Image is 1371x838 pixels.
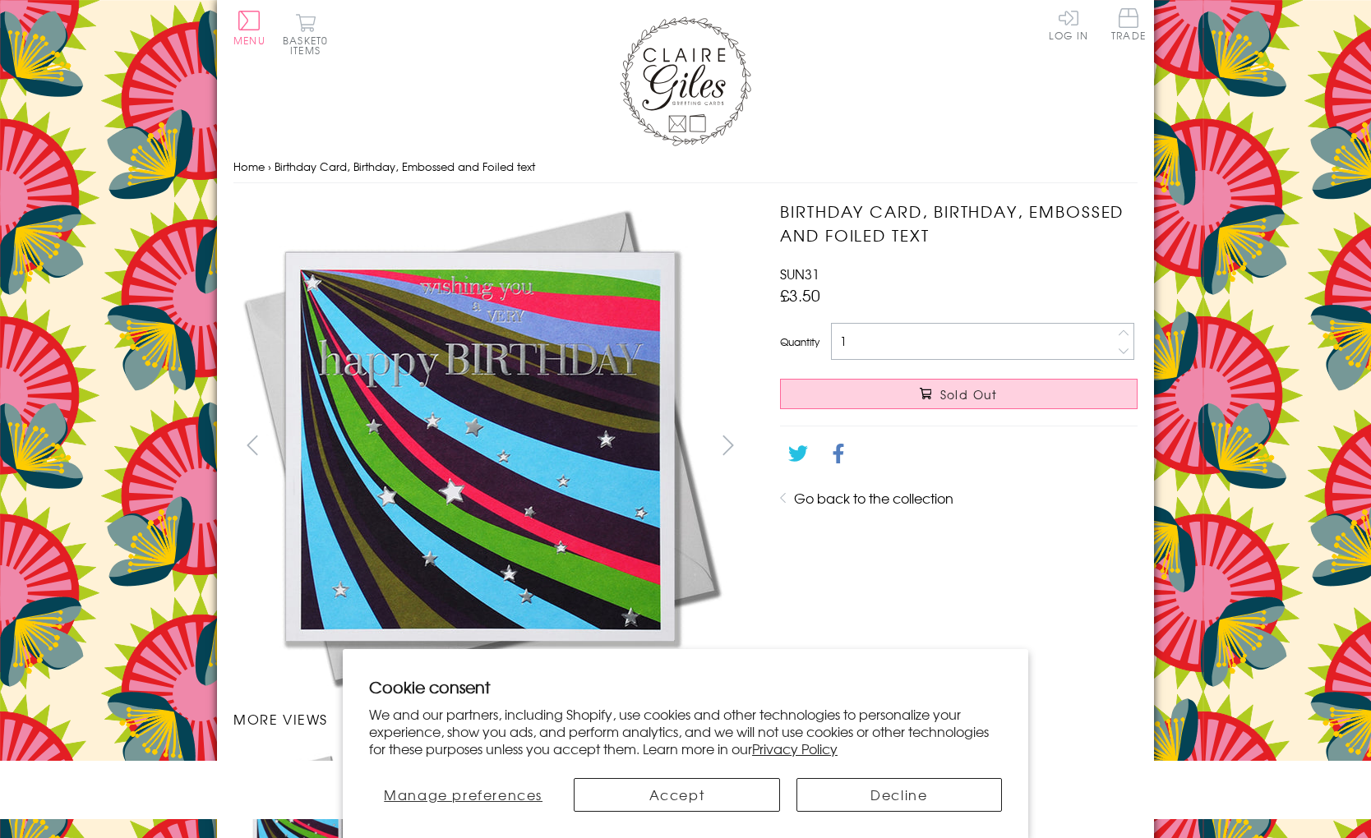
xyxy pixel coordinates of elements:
h1: Birthday Card, Birthday, Embossed and Foiled text [780,200,1138,247]
button: Manage preferences [369,778,557,812]
button: Decline [796,778,1002,812]
img: Claire Giles Greetings Cards [620,16,751,146]
span: Menu [233,33,265,48]
nav: breadcrumbs [233,150,1138,184]
h3: More views [233,709,747,729]
button: prev [233,426,270,463]
a: Home [233,159,265,174]
a: Trade [1111,8,1146,44]
button: next [710,426,747,463]
span: Trade [1111,8,1146,40]
button: Basket0 items [283,13,328,55]
img: Birthday Card, Birthday, Embossed and Foiled text [233,200,727,693]
span: Manage preferences [384,785,542,804]
span: 0 items [290,33,328,58]
button: Sold Out [780,379,1138,409]
p: We and our partners, including Shopify, use cookies and other technologies to personalize your ex... [369,706,1002,757]
a: Privacy Policy [752,739,838,758]
button: Accept [574,778,779,812]
span: › [268,159,271,174]
label: Quantity [780,334,819,349]
span: £3.50 [780,283,820,306]
span: Sold Out [940,386,998,403]
a: Log In [1049,8,1088,40]
h2: Cookie consent [369,675,1002,698]
span: SUN31 [780,264,819,283]
span: Birthday Card, Birthday, Embossed and Foiled text [275,159,535,174]
a: Go back to the collection [794,488,953,508]
button: Menu [233,11,265,45]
